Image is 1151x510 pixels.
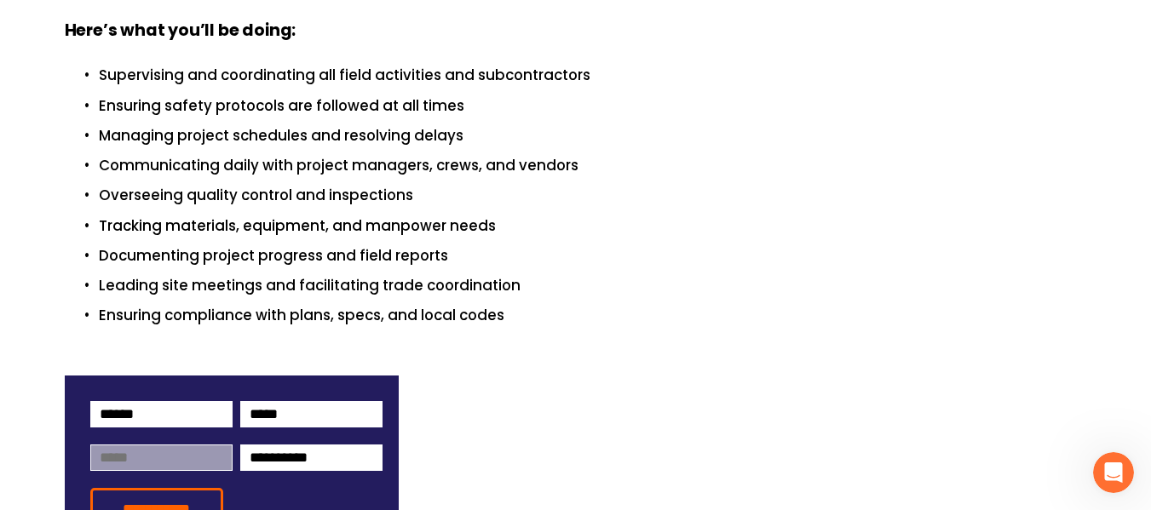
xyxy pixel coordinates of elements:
[99,154,1087,177] p: Communicating daily with project managers, crews, and vendors
[99,184,1087,207] p: Overseeing quality control and inspections
[99,244,1087,267] p: Documenting project progress and field reports
[1093,452,1134,493] iframe: Intercom live chat
[65,18,296,46] strong: Here’s what you’ll be doing:
[99,304,1087,327] p: Ensuring compliance with plans, specs, and local codes
[99,95,1087,117] p: Ensuring safety protocols are followed at all times
[99,124,1087,147] p: Managing project schedules and resolving delays
[99,64,1087,87] p: Supervising and coordinating all field activities and subcontractors
[99,274,1087,297] p: Leading site meetings and facilitating trade coordination
[99,215,1087,238] p: Tracking materials, equipment, and manpower needs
